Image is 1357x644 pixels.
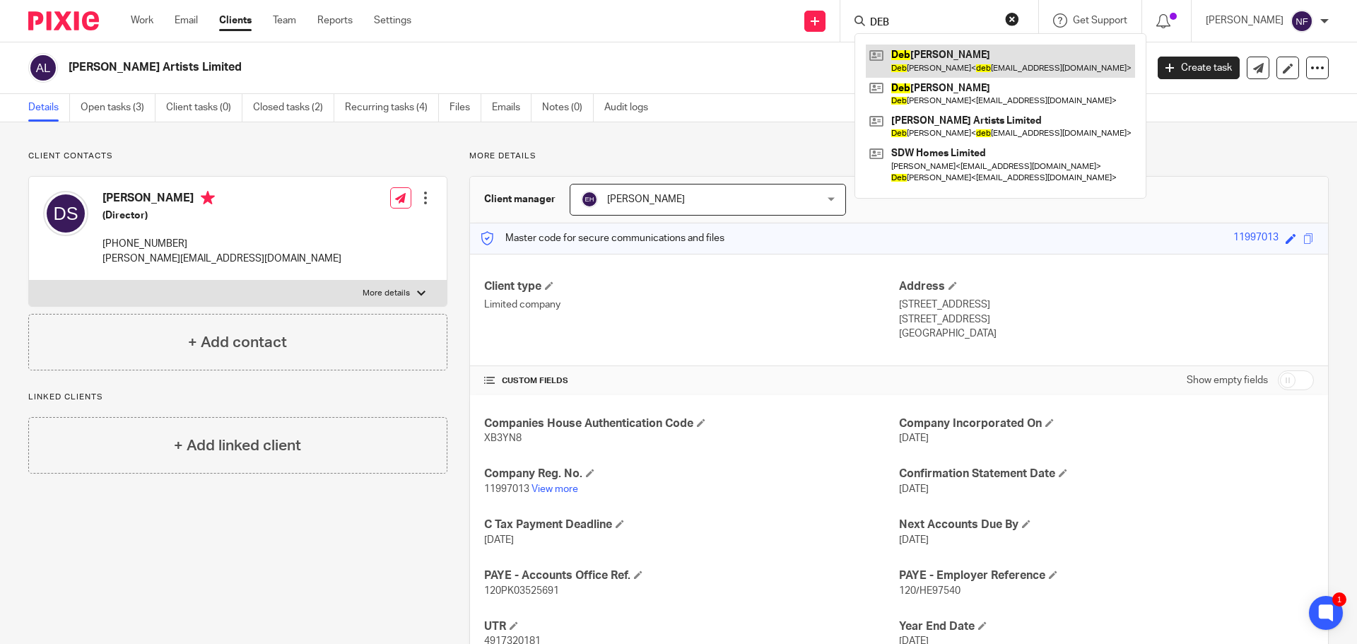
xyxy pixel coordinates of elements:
input: Search [869,17,996,30]
h4: + Add contact [188,332,287,353]
h4: Companies House Authentication Code [484,416,899,431]
span: 120PK03525691 [484,586,559,596]
h4: + Add linked client [174,435,301,457]
span: Get Support [1073,16,1127,25]
a: Client tasks (0) [166,94,242,122]
div: 1 [1332,592,1346,607]
a: Settings [374,13,411,28]
img: svg%3E [43,191,88,236]
label: Show empty fields [1187,373,1268,387]
h4: Year End Date [899,619,1314,634]
p: [STREET_ADDRESS] [899,298,1314,312]
div: 11997013 [1233,230,1279,247]
img: svg%3E [28,53,58,83]
a: Create task [1158,57,1240,79]
p: [PERSON_NAME][EMAIL_ADDRESS][DOMAIN_NAME] [102,252,341,266]
a: View more [531,484,578,494]
span: 120/HE97540 [899,586,961,596]
h4: PAYE - Accounts Office Ref. [484,568,899,583]
p: Limited company [484,298,899,312]
a: Files [450,94,481,122]
a: Audit logs [604,94,659,122]
h4: Next Accounts Due By [899,517,1314,532]
a: Work [131,13,153,28]
span: XB3YN8 [484,433,522,443]
h4: [PERSON_NAME] [102,191,341,209]
p: [PERSON_NAME] [1206,13,1283,28]
img: svg%3E [1291,10,1313,33]
h3: Client manager [484,192,556,206]
a: Closed tasks (2) [253,94,334,122]
span: 11997013 [484,484,529,494]
p: [STREET_ADDRESS] [899,312,1314,327]
a: Reports [317,13,353,28]
span: [DATE] [899,484,929,494]
p: Linked clients [28,392,447,403]
img: Pixie [28,11,99,30]
h4: PAYE - Employer Reference [899,568,1314,583]
a: Details [28,94,70,122]
a: Emails [492,94,531,122]
h4: Company Incorporated On [899,416,1314,431]
p: More details [469,151,1329,162]
h2: [PERSON_NAME] Artists Limited [69,60,923,75]
h4: Company Reg. No. [484,467,899,481]
a: Notes (0) [542,94,594,122]
p: [GEOGRAPHIC_DATA] [899,327,1314,341]
p: More details [363,288,410,299]
h4: Confirmation Statement Date [899,467,1314,481]
span: [DATE] [899,535,929,545]
p: [PHONE_NUMBER] [102,237,341,251]
a: Recurring tasks (4) [345,94,439,122]
a: Clients [219,13,252,28]
a: Email [175,13,198,28]
h4: CUSTOM FIELDS [484,375,899,387]
h5: (Director) [102,209,341,223]
h4: Client type [484,279,899,294]
h4: UTR [484,619,899,634]
span: [DATE] [899,433,929,443]
p: Master code for secure communications and files [481,231,724,245]
a: Team [273,13,296,28]
span: [DATE] [484,535,514,545]
h4: C Tax Payment Deadline [484,517,899,532]
h4: Address [899,279,1314,294]
p: Client contacts [28,151,447,162]
button: Clear [1005,12,1019,26]
img: svg%3E [581,191,598,208]
span: [PERSON_NAME] [607,194,685,204]
i: Primary [201,191,215,205]
a: Open tasks (3) [81,94,155,122]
